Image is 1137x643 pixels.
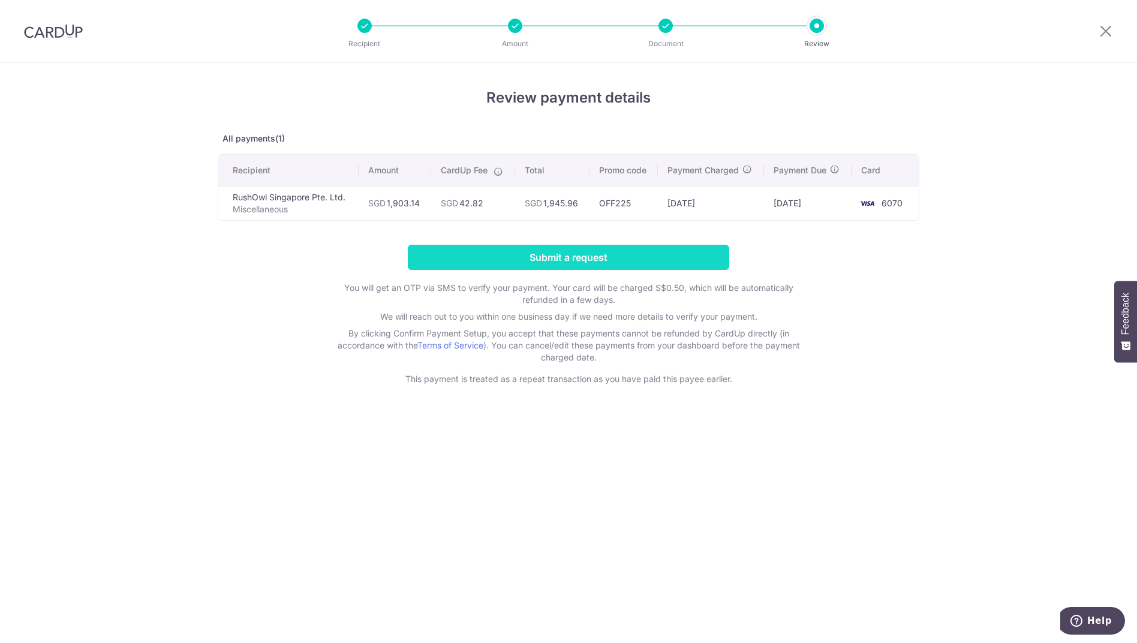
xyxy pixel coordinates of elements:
th: Recipient [218,155,359,186]
h4: Review payment details [218,87,919,109]
p: All payments(1) [218,133,919,145]
iframe: Opens a widget where you can find more information [1060,607,1125,637]
p: Miscellaneous [233,203,349,215]
p: Document [621,38,710,50]
span: CardUp Fee [441,164,488,176]
p: Amount [471,38,560,50]
th: Promo code [589,155,658,186]
th: Card [852,155,919,186]
th: Total [515,155,589,186]
span: Feedback [1120,293,1131,335]
th: Amount [359,155,431,186]
p: Recipient [320,38,409,50]
a: Terms of Service [417,340,483,350]
p: Review [772,38,861,50]
span: Payment Charged [667,164,739,176]
span: SGD [368,198,386,208]
img: <span class="translation_missing" title="translation missing: en.account_steps.new_confirm_form.b... [855,196,879,211]
td: 42.82 [431,186,515,220]
span: SGD [525,198,542,208]
td: 1,903.14 [359,186,431,220]
td: OFF225 [589,186,658,220]
p: By clicking Confirm Payment Setup, you accept that these payments cannot be refunded by CardUp di... [329,327,808,363]
td: RushOwl Singapore Pte. Ltd. [218,186,359,220]
p: We will reach out to you within one business day if we need more details to verify your payment. [329,311,808,323]
span: SGD [441,198,458,208]
p: You will get an OTP via SMS to verify your payment. Your card will be charged S$0.50, which will ... [329,282,808,306]
img: CardUp [24,24,83,38]
button: Feedback - Show survey [1114,281,1137,362]
td: 1,945.96 [515,186,589,220]
p: This payment is treated as a repeat transaction as you have paid this payee earlier. [329,373,808,385]
td: [DATE] [764,186,852,220]
td: [DATE] [658,186,765,220]
input: Submit a request [408,245,729,270]
span: 6070 [882,198,903,208]
span: Payment Due [774,164,826,176]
